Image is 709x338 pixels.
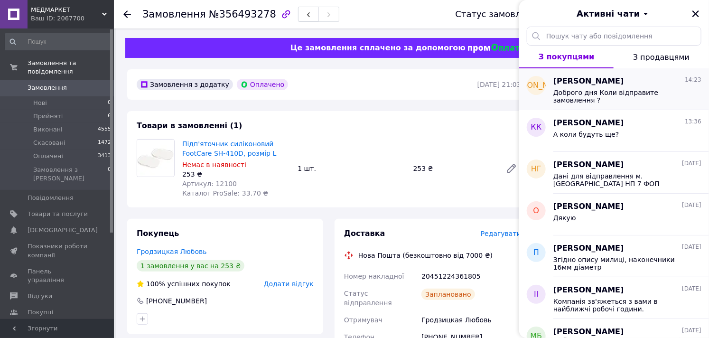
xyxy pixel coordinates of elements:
span: Замовлення з [PERSON_NAME] [33,166,108,183]
span: А коли будуть ще? [553,131,619,138]
span: Товари в замовленні (1) [137,121,243,130]
span: Відгуки [28,292,52,300]
span: №356493278 [209,9,276,20]
span: Показники роботи компанії [28,242,88,259]
span: Доброго дня Коли відправите замовлення ? [553,89,688,104]
span: [DATE] [682,327,701,335]
button: КК[PERSON_NAME]13:36А коли будуть ще? [519,110,709,152]
span: Активні чати [577,8,640,20]
span: Редагувати [481,230,521,237]
button: НГ[PERSON_NAME][DATE]Дані для відправлення м. [GEOGRAPHIC_DATA] НП 7 ФОП [PERSON_NAME] 0990167992 [519,152,709,194]
span: Замовлення [28,84,67,92]
span: Нові [33,99,47,107]
input: Пошук чату або повідомлення [527,27,701,46]
span: Виконані [33,125,63,134]
span: 13:36 [685,118,701,126]
div: Оплачено [237,79,288,90]
span: Дякую [553,214,576,222]
time: [DATE] 21:03 [477,81,521,88]
button: Активні чати [546,8,682,20]
input: Пошук [5,33,112,50]
div: 1 замовлення у вас на 253 ₴ [137,260,244,272]
span: [PERSON_NAME] [553,160,624,170]
span: [DATE] [682,201,701,209]
span: [PERSON_NAME] [553,243,624,254]
span: 0 [108,99,111,107]
button: З продавцями [614,46,709,68]
a: Гродзицкая Любовь [137,248,207,255]
span: Дані для відправлення м. [GEOGRAPHIC_DATA] НП 7 ФОП [PERSON_NAME] 0990167992 [553,172,688,188]
span: [PERSON_NAME] [553,118,624,129]
div: Замовлення з додатку [137,79,233,90]
span: Повідомлення [28,194,74,202]
span: О [533,206,540,216]
span: Згідно опису милиці, наконечники 16мм діаметр [553,256,688,271]
button: п[PERSON_NAME][DATE]Згідно опису милиці, наконечники 16мм діаметр [519,235,709,277]
span: 1472 [98,139,111,147]
div: Ваш ID: 2067700 [31,14,114,23]
img: Підп'яточник силіконовий FootCare SH-410D, розмір L [137,140,174,177]
button: З покупцями [519,46,614,68]
span: Компанія зв'яжеться з вами в найближчі робочі години. [553,298,688,313]
span: п [533,247,539,258]
button: ІІ[PERSON_NAME][DATE]Компанія зв'яжеться з вами в найближчі робочі години. [519,277,709,319]
div: 253 ₴ [182,169,290,179]
span: Це замовлення сплачено за допомогою [290,43,466,52]
span: 3413 [98,152,111,160]
div: 253 ₴ [410,162,498,175]
span: Каталог ProSale: 33.70 ₴ [182,189,268,197]
span: Оплачені [33,152,63,160]
span: НГ [531,164,541,175]
img: evopay logo [468,44,525,53]
div: Статус замовлення [456,9,543,19]
span: [DATE] [682,285,701,293]
span: [PERSON_NAME] [553,285,624,296]
div: 20451224361805 [420,268,523,285]
div: Нова Пошта (безкоштовно від 7000 ₴) [356,251,495,260]
span: 4555 [98,125,111,134]
span: Номер накладної [344,272,404,280]
span: Покупець [137,229,179,238]
span: [PERSON_NAME] [505,80,568,91]
span: ІІ [534,289,538,300]
div: Гродзицкая Любовь [420,311,523,329]
button: Закрити [690,8,701,19]
a: Підп'яточник силіконовий FootCare SH-410D, розмір L [182,140,276,157]
button: [PERSON_NAME][PERSON_NAME]14:23Доброго дня Коли відправите замовлення ? [519,68,709,110]
span: [DATE] [682,243,701,251]
div: [PHONE_NUMBER] [145,296,208,306]
span: З продавцями [633,53,690,62]
span: Замовлення [142,9,206,20]
span: 6 [108,112,111,121]
span: Замовлення та повідомлення [28,59,114,76]
span: КК [531,122,542,133]
span: Немає в наявності [182,161,246,169]
span: Прийняті [33,112,63,121]
span: [PERSON_NAME] [553,201,624,212]
span: Товари та послуги [28,210,88,218]
span: МЕДМАРКЕТ [31,6,102,14]
span: Додати відгук [264,280,314,288]
div: успішних покупок [137,279,231,289]
a: Редагувати [502,159,521,178]
span: [PERSON_NAME] [553,327,624,338]
span: 14:23 [685,76,701,84]
span: Отримувач [344,316,382,324]
span: [PERSON_NAME] [553,76,624,87]
span: Артикул: 12100 [182,180,237,188]
div: 1 шт. [294,162,409,175]
span: 100% [146,280,165,288]
span: Скасовані [33,139,65,147]
span: [DATE] [682,160,701,168]
span: 0 [108,166,111,183]
span: Панель управління [28,267,88,284]
span: З покупцями [539,52,595,61]
span: Доставка [344,229,385,238]
span: Статус відправлення [344,290,392,307]
div: Повернутися назад [123,9,131,19]
span: [DEMOGRAPHIC_DATA] [28,226,98,235]
span: Покупці [28,308,53,317]
div: Заплановано [421,289,475,300]
button: О[PERSON_NAME][DATE]Дякую [519,194,709,235]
